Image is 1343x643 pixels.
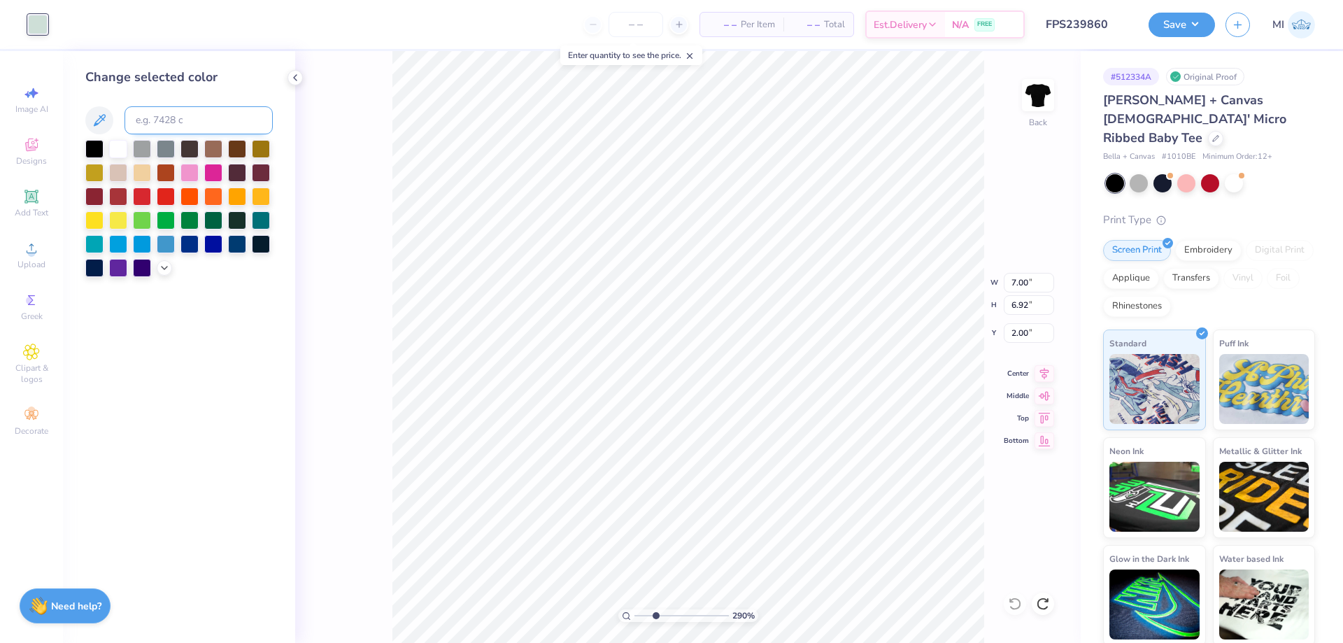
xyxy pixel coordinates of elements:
[1024,81,1052,109] img: Back
[732,609,755,622] span: 290 %
[1175,240,1242,261] div: Embroidery
[1103,268,1159,289] div: Applique
[1219,354,1309,424] img: Puff Ink
[1219,462,1309,532] img: Metallic & Glitter Ink
[560,45,702,65] div: Enter quantity to see the price.
[1288,11,1315,38] img: Mark Isaac
[15,425,48,437] span: Decorate
[1163,268,1219,289] div: Transfers
[7,362,56,385] span: Clipart & logos
[16,155,47,167] span: Designs
[51,600,101,613] strong: Need help?
[125,106,273,134] input: e.g. 7428 c
[1223,268,1263,289] div: Vinyl
[1219,336,1249,351] span: Puff Ink
[1035,10,1138,38] input: Untitled Design
[1219,551,1284,566] span: Water based Ink
[17,259,45,270] span: Upload
[952,17,969,32] span: N/A
[1103,151,1155,163] span: Bella + Canvas
[1162,151,1195,163] span: # 1010BE
[15,207,48,218] span: Add Text
[1109,354,1200,424] img: Standard
[1004,369,1029,379] span: Center
[1272,11,1315,38] a: MI
[1004,391,1029,401] span: Middle
[1103,240,1171,261] div: Screen Print
[85,68,273,87] div: Change selected color
[741,17,775,32] span: Per Item
[1103,296,1171,317] div: Rhinestones
[1103,212,1315,228] div: Print Type
[1029,116,1047,129] div: Back
[1149,13,1215,37] button: Save
[1103,92,1286,146] span: [PERSON_NAME] + Canvas [DEMOGRAPHIC_DATA]' Micro Ribbed Baby Tee
[21,311,43,322] span: Greek
[1219,570,1309,640] img: Water based Ink
[1202,151,1272,163] span: Minimum Order: 12 +
[1272,17,1284,33] span: MI
[15,104,48,115] span: Image AI
[1109,336,1146,351] span: Standard
[1219,444,1302,458] span: Metallic & Glitter Ink
[1109,462,1200,532] img: Neon Ink
[874,17,927,32] span: Est. Delivery
[1109,444,1144,458] span: Neon Ink
[1109,570,1200,640] img: Glow in the Dark Ink
[609,12,663,37] input: – –
[792,17,820,32] span: – –
[1004,414,1029,423] span: Top
[1166,68,1244,85] div: Original Proof
[1103,68,1159,85] div: # 512334A
[977,20,992,29] span: FREE
[709,17,737,32] span: – –
[1109,551,1189,566] span: Glow in the Dark Ink
[824,17,845,32] span: Total
[1004,436,1029,446] span: Bottom
[1267,268,1300,289] div: Foil
[1246,240,1314,261] div: Digital Print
